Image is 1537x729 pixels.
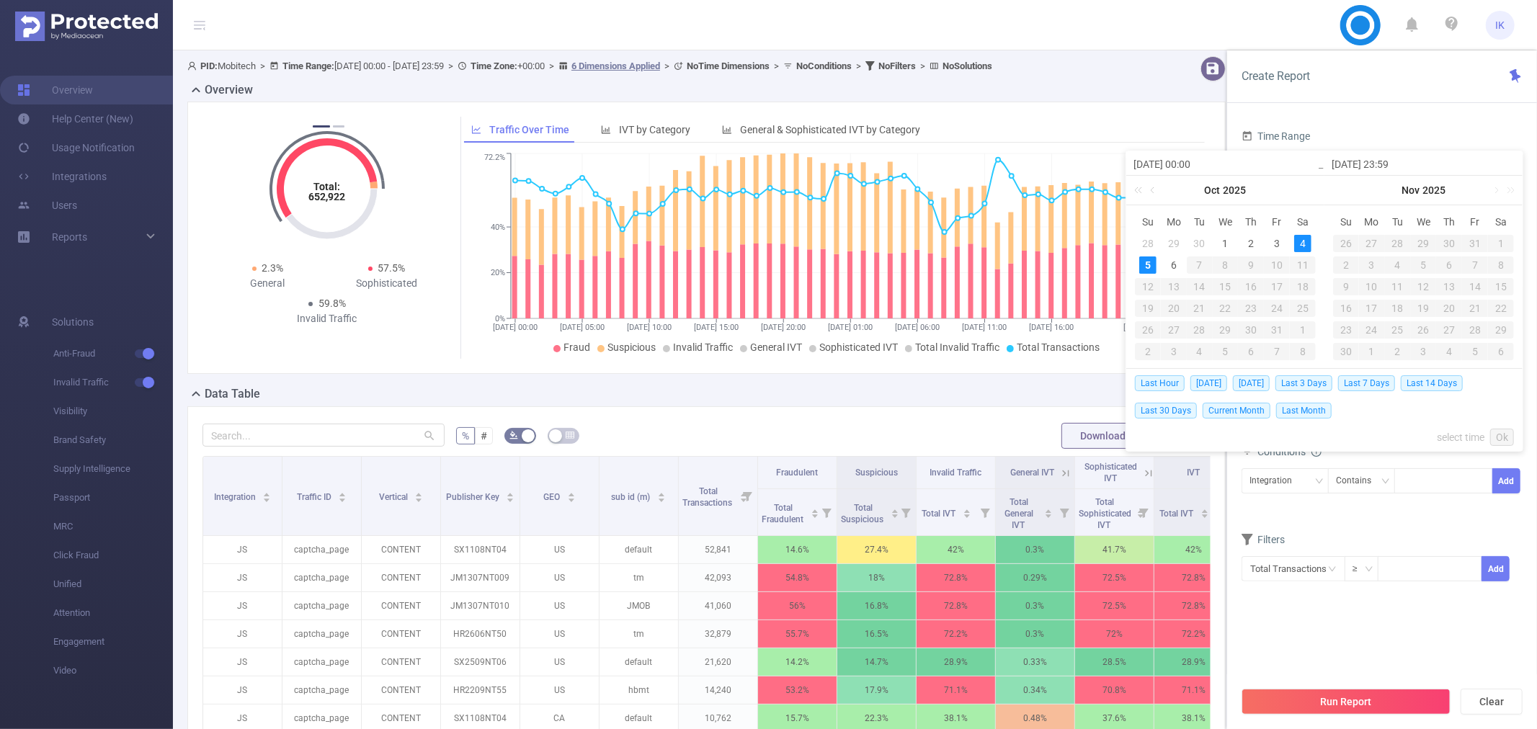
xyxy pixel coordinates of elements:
span: 2.3% [262,262,284,274]
td: December 1, 2025 [1359,341,1385,362]
td: October 8, 2025 [1213,254,1239,276]
span: Invalid Traffic [673,341,733,353]
td: September 29, 2025 [1161,233,1187,254]
td: November 21, 2025 [1462,298,1488,319]
td: October 26, 2025 [1135,319,1161,341]
td: October 11, 2025 [1290,254,1316,276]
a: Ok [1490,429,1514,446]
td: November 13, 2025 [1436,276,1462,298]
div: 8 [1290,343,1316,360]
td: October 27, 2025 [1359,233,1385,254]
span: Th [1436,215,1462,228]
div: 31 [1264,321,1290,339]
a: Reports [52,223,87,251]
div: 17 [1264,278,1290,295]
td: November 4, 2025 [1187,341,1213,362]
td: November 2, 2025 [1333,254,1359,276]
div: 1 [1359,343,1385,360]
td: December 3, 2025 [1411,341,1437,362]
a: Help Center (New) [17,104,133,133]
td: November 7, 2025 [1462,254,1488,276]
span: 57.5% [378,262,406,274]
div: 6 [1436,256,1462,274]
span: Mobitech [DATE] 00:00 - [DATE] 23:59 +00:00 [187,61,992,71]
div: 17 [1359,300,1385,317]
span: Sophisticated IVT [819,341,898,353]
tspan: [DATE] 23:00 [1123,323,1168,332]
td: October 7, 2025 [1187,254,1213,276]
input: Start date [1133,156,1317,173]
i: icon: bar-chart [722,125,732,135]
div: 5 [1462,343,1488,360]
td: November 25, 2025 [1385,319,1411,341]
b: No Conditions [796,61,852,71]
div: 28 [1139,235,1157,252]
div: 29 [1411,235,1437,252]
div: 22 [1488,300,1514,317]
div: 16 [1333,300,1359,317]
span: IVT by Category [619,124,690,135]
tspan: [DATE] 15:00 [694,323,739,332]
div: 8 [1213,256,1239,274]
td: November 27, 2025 [1436,319,1462,341]
span: Sa [1290,215,1316,228]
div: 3 [1268,235,1286,252]
div: Contains [1336,469,1381,493]
span: Th [1238,215,1264,228]
span: Sa [1488,215,1514,228]
td: October 23, 2025 [1238,298,1264,319]
div: 26 [1411,321,1437,339]
td: October 17, 2025 [1264,276,1290,298]
tspan: 0% [495,314,505,323]
i: icon: down [1365,565,1373,575]
div: 24 [1359,321,1385,339]
tspan: [DATE] 11:00 [962,323,1007,332]
span: Suspicious [607,341,656,353]
div: 27 [1359,235,1385,252]
td: November 1, 2025 [1488,233,1514,254]
span: Tu [1187,215,1213,228]
div: 29 [1488,321,1514,339]
button: Add [1492,468,1520,493]
td: October 30, 2025 [1238,319,1264,341]
td: October 18, 2025 [1290,276,1316,298]
a: Integrations [17,162,107,191]
tspan: [DATE] 20:00 [761,323,806,332]
div: 23 [1238,300,1264,317]
i: icon: user [187,61,200,71]
tspan: 40% [491,223,505,232]
td: October 30, 2025 [1436,233,1462,254]
td: October 15, 2025 [1213,276,1239,298]
div: 15 [1488,278,1514,295]
td: November 16, 2025 [1333,298,1359,319]
span: Time Range [1242,130,1310,142]
td: October 29, 2025 [1411,233,1437,254]
i: icon: bg-colors [509,431,518,439]
span: MRC [53,512,173,541]
td: November 20, 2025 [1436,298,1462,319]
td: October 25, 2025 [1290,298,1316,319]
span: 59.8% [318,298,346,309]
th: Thu [1238,211,1264,233]
span: Engagement [53,627,173,656]
div: 30 [1191,235,1208,252]
span: Create Report [1242,69,1310,83]
tspan: [DATE] 00:00 [493,323,538,332]
div: 29 [1213,321,1239,339]
div: 27 [1436,321,1462,339]
div: 23 [1333,321,1359,339]
td: November 7, 2025 [1264,341,1290,362]
div: 11 [1290,256,1316,274]
i: icon: line-chart [471,125,481,135]
span: > [545,61,558,71]
button: Run Report [1242,689,1451,715]
span: > [852,61,865,71]
th: Wed [1411,211,1437,233]
div: 21 [1187,300,1213,317]
div: 10 [1264,256,1290,274]
span: Brand Safety [53,426,173,455]
div: 31 [1462,235,1488,252]
div: 19 [1135,300,1161,317]
span: Unified [53,570,173,599]
span: Su [1333,215,1359,228]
